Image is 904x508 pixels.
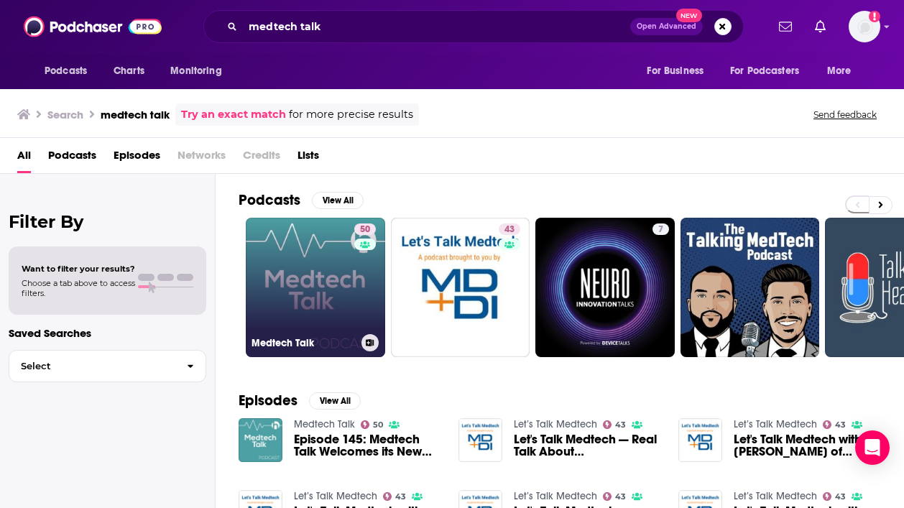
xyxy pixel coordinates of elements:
[9,211,206,232] h2: Filter By
[181,106,286,123] a: Try an exact match
[170,61,221,81] span: Monitoring
[514,433,661,458] span: Let's Talk Medtech — Real Talk About [MEDICAL_DATA]
[514,433,661,458] a: Let's Talk Medtech — Real Talk About Erectile Dysfunction
[17,144,31,173] a: All
[239,418,282,462] img: Episode 145: Medtech Talk Welcomes its New Host
[730,61,799,81] span: For Podcasters
[615,494,626,500] span: 43
[458,418,502,462] img: Let's Talk Medtech — Real Talk About Erectile Dysfunction
[391,218,530,357] a: 43
[239,392,361,410] a: EpisodesView All
[298,144,319,173] a: Lists
[160,57,240,85] button: open menu
[239,392,298,410] h2: Episodes
[294,490,377,502] a: Let’s Talk Medtech
[360,223,370,237] span: 50
[383,492,407,501] a: 43
[354,223,376,235] a: 50
[734,433,881,458] a: Let's Talk Medtech with Kwame Ulmer of MedTech Color
[239,191,364,209] a: PodcastsView All
[309,392,361,410] button: View All
[869,11,880,22] svg: Add a profile image
[361,420,384,429] a: 50
[246,218,385,357] a: 50Medtech Talk
[676,9,702,22] span: New
[22,264,135,274] span: Want to filter your results?
[243,144,280,173] span: Credits
[9,361,175,371] span: Select
[9,350,206,382] button: Select
[658,223,663,237] span: 7
[24,13,162,40] img: Podchaser - Follow, Share and Rate Podcasts
[312,192,364,209] button: View All
[34,57,106,85] button: open menu
[678,418,722,462] img: Let's Talk Medtech with Kwame Ulmer of MedTech Color
[809,14,831,39] a: Show notifications dropdown
[773,14,798,39] a: Show notifications dropdown
[637,57,721,85] button: open menu
[114,144,160,173] a: Episodes
[47,108,83,121] h3: Search
[734,490,817,502] a: Let’s Talk Medtech
[652,223,669,235] a: 7
[104,57,153,85] a: Charts
[289,106,413,123] span: for more precise results
[603,420,627,429] a: 43
[252,337,356,349] h3: Medtech Talk
[243,15,630,38] input: Search podcasts, credits, & more...
[603,492,627,501] a: 43
[514,418,597,430] a: Let’s Talk Medtech
[835,422,846,428] span: 43
[849,11,880,42] button: Show profile menu
[514,490,597,502] a: Let’s Talk Medtech
[630,18,703,35] button: Open AdvancedNew
[395,494,406,500] span: 43
[45,61,87,81] span: Podcasts
[817,57,870,85] button: open menu
[721,57,820,85] button: open menu
[823,492,847,501] a: 43
[48,144,96,173] a: Podcasts
[101,108,170,121] h3: medtech talk
[535,218,675,357] a: 7
[849,11,880,42] span: Logged in as weareheadstart
[734,433,881,458] span: Let's Talk Medtech with [PERSON_NAME] of MedTech Color
[637,23,696,30] span: Open Advanced
[835,494,846,500] span: 43
[849,11,880,42] img: User Profile
[177,144,226,173] span: Networks
[855,430,890,465] div: Open Intercom Messenger
[504,223,515,237] span: 43
[734,418,817,430] a: Let’s Talk Medtech
[499,223,520,235] a: 43
[22,278,135,298] span: Choose a tab above to access filters.
[373,422,383,428] span: 50
[809,108,881,121] button: Send feedback
[239,191,300,209] h2: Podcasts
[647,61,704,81] span: For Business
[827,61,852,81] span: More
[823,420,847,429] a: 43
[203,10,744,43] div: Search podcasts, credits, & more...
[114,61,144,81] span: Charts
[294,418,355,430] a: Medtech Talk
[9,326,206,340] p: Saved Searches
[615,422,626,428] span: 43
[294,433,441,458] a: Episode 145: Medtech Talk Welcomes its New Host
